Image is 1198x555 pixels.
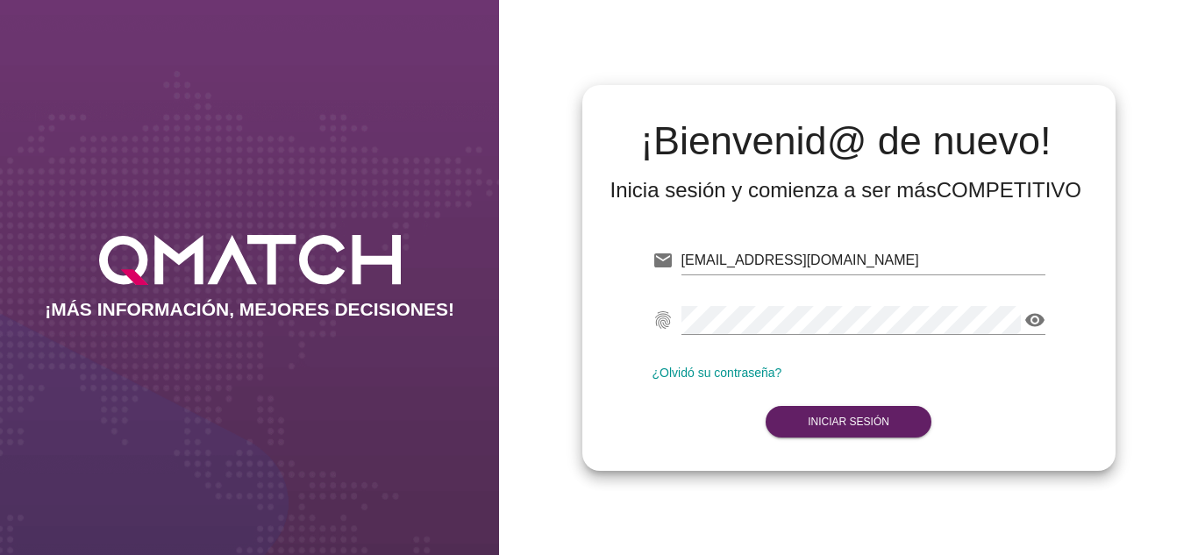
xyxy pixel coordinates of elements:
[681,246,1045,274] input: E-mail
[808,416,889,428] strong: Iniciar Sesión
[45,299,454,320] h2: ¡MÁS INFORMACIÓN, MEJORES DECISIONES!
[610,176,1082,204] div: Inicia sesión y comienza a ser más
[1024,310,1045,331] i: visibility
[610,120,1082,162] h2: ¡Bienvenid@ de nuevo!
[652,310,674,331] i: fingerprint
[937,178,1081,202] strong: COMPETITIVO
[652,366,782,380] a: ¿Olvidó su contraseña?
[766,406,931,438] button: Iniciar Sesión
[652,250,674,271] i: email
